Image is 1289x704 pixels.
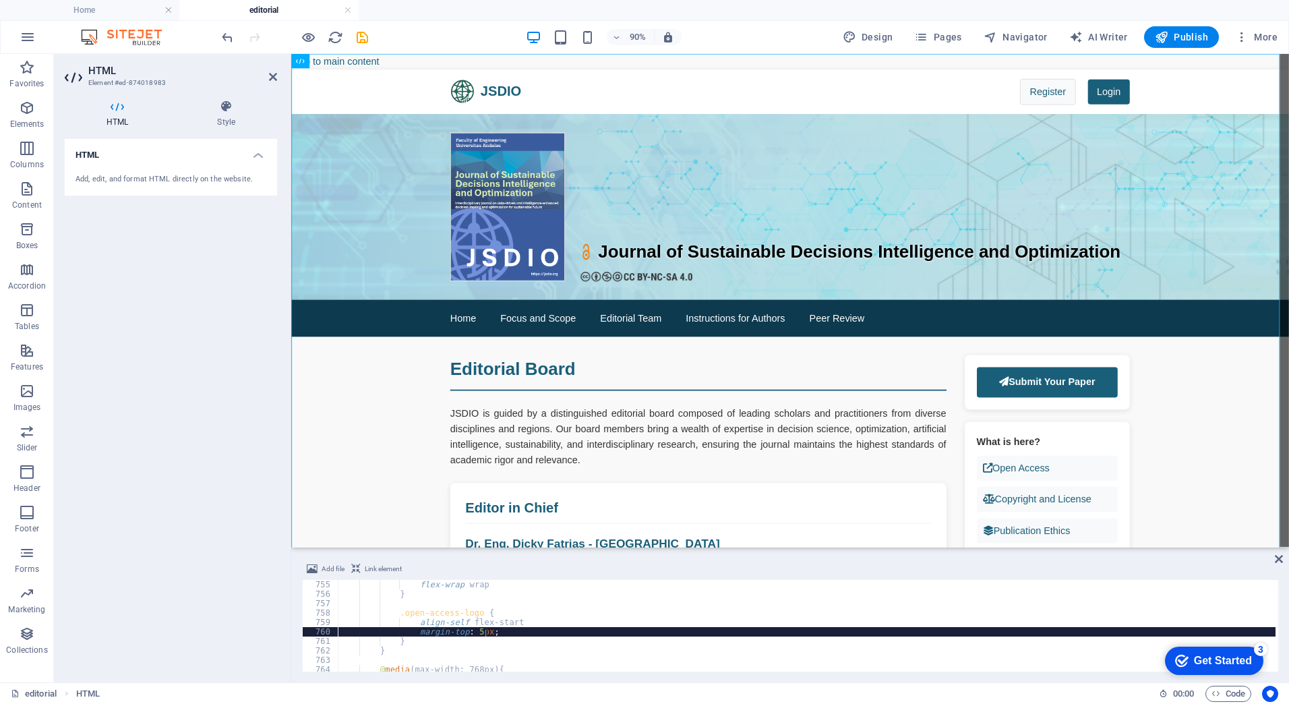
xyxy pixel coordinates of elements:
p: Footer [15,523,39,534]
div: Get Started [40,15,98,27]
p: Content [12,200,42,210]
h4: editorial [179,3,359,18]
div: 755 [303,580,339,589]
button: More [1230,26,1283,48]
span: Design [843,30,893,44]
button: Publish [1144,26,1219,48]
button: 90% [607,29,655,45]
span: More [1235,30,1278,44]
div: Add, edit, and format HTML directly on the website. [76,174,266,185]
i: Undo: Change HTML (Ctrl+Z) [220,30,235,45]
div: 763 [303,655,339,665]
span: 00 00 [1173,686,1194,702]
nav: breadcrumb [76,686,100,702]
div: Design (Ctrl+Alt+Y) [837,26,899,48]
div: Get Started 3 items remaining, 40% complete [11,7,109,35]
button: Usercentrics [1262,686,1278,702]
p: Forms [15,564,39,575]
button: Pages [909,26,967,48]
span: Add file [322,561,344,577]
span: : [1182,688,1185,699]
a: Click to cancel selection. Double-click to open Pages [11,686,57,702]
p: Header [13,483,40,494]
span: Link element [365,561,402,577]
div: 3 [100,3,113,16]
div: 761 [303,637,339,646]
button: Navigator [978,26,1053,48]
img: Editor Logo [78,29,179,45]
i: On resize automatically adjust zoom level to fit chosen device. [662,31,674,43]
div: 762 [303,646,339,655]
button: Link element [349,561,404,577]
i: Save (Ctrl+S) [355,30,370,45]
h3: Element #ed-874018983 [88,77,250,89]
div: 759 [303,618,339,627]
div: 760 [303,627,339,637]
p: Images [13,402,41,413]
button: save [354,29,370,45]
p: Accordion [8,281,46,291]
span: Pages [914,30,961,44]
h4: HTML [65,139,277,163]
span: Code [1211,686,1245,702]
span: Click to select. Double-click to edit [76,686,100,702]
p: Features [11,361,43,372]
div: 758 [303,608,339,618]
div: 764 [303,665,339,674]
p: Favorites [9,78,44,89]
button: Click here to leave preview mode and continue editing [300,29,316,45]
button: undo [219,29,235,45]
h4: HTML [65,100,175,128]
div: 756 [303,589,339,599]
p: Marketing [8,604,45,615]
h6: 90% [627,29,649,45]
p: Boxes [16,240,38,251]
p: Slider [17,442,38,453]
h4: Style [175,100,277,128]
button: Design [837,26,899,48]
p: Columns [10,159,44,170]
p: Tables [15,321,39,332]
div: 757 [303,599,339,608]
span: AI Writer [1069,30,1128,44]
button: Code [1205,686,1251,702]
button: AI Writer [1064,26,1133,48]
button: reload [327,29,343,45]
p: Collections [6,645,47,655]
span: Publish [1155,30,1208,44]
span: Navigator [984,30,1048,44]
h6: Session time [1159,686,1195,702]
p: Elements [10,119,44,129]
button: Add file [305,561,347,577]
i: Reload page [328,30,343,45]
h2: HTML [88,65,277,77]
